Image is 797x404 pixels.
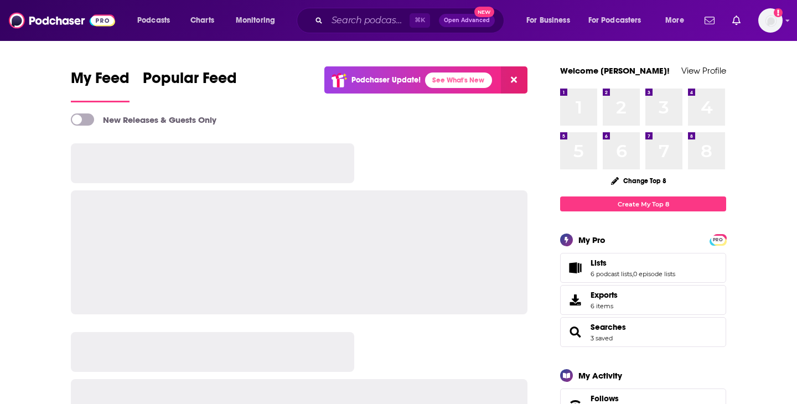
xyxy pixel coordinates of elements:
a: Create My Top 8 [560,196,726,211]
button: open menu [130,12,184,29]
img: User Profile [758,8,783,33]
a: View Profile [681,65,726,76]
a: Welcome [PERSON_NAME]! [560,65,670,76]
a: Searches [564,324,586,340]
span: Lists [591,258,607,268]
span: Logged in as paige.thornton [758,8,783,33]
div: My Activity [578,370,622,381]
a: My Feed [71,69,130,102]
span: Exports [591,290,618,300]
a: PRO [711,235,724,244]
span: My Feed [71,69,130,94]
button: open menu [519,12,584,29]
span: 6 items [591,302,618,310]
span: ⌘ K [410,13,430,28]
span: Exports [564,292,586,308]
span: Charts [190,13,214,28]
a: Follows [591,393,690,403]
span: Popular Feed [143,69,237,94]
a: See What's New [425,72,492,88]
a: Searches [591,322,626,332]
a: 6 podcast lists [591,270,632,278]
span: Podcasts [137,13,170,28]
span: Open Advanced [444,18,490,23]
span: Monitoring [236,13,275,28]
button: Open AdvancedNew [439,14,495,27]
div: My Pro [578,235,605,245]
span: Lists [560,253,726,283]
span: More [665,13,684,28]
button: open menu [658,12,698,29]
button: Change Top 8 [604,174,673,188]
a: Charts [183,12,221,29]
a: Show notifications dropdown [700,11,719,30]
span: , [632,270,633,278]
a: Lists [564,260,586,276]
a: 0 episode lists [633,270,675,278]
a: 3 saved [591,334,613,342]
span: Searches [560,317,726,347]
a: Exports [560,285,726,315]
span: For Podcasters [588,13,641,28]
span: For Business [526,13,570,28]
span: New [474,7,494,17]
button: open menu [581,12,658,29]
span: PRO [711,236,724,244]
span: Follows [591,393,619,403]
input: Search podcasts, credits, & more... [327,12,410,29]
button: Show profile menu [758,8,783,33]
svg: Add a profile image [774,8,783,17]
a: Lists [591,258,675,268]
button: open menu [228,12,289,29]
p: Podchaser Update! [351,75,421,85]
a: Show notifications dropdown [728,11,745,30]
a: Popular Feed [143,69,237,102]
img: Podchaser - Follow, Share and Rate Podcasts [9,10,115,31]
div: Search podcasts, credits, & more... [307,8,515,33]
a: New Releases & Guests Only [71,113,216,126]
